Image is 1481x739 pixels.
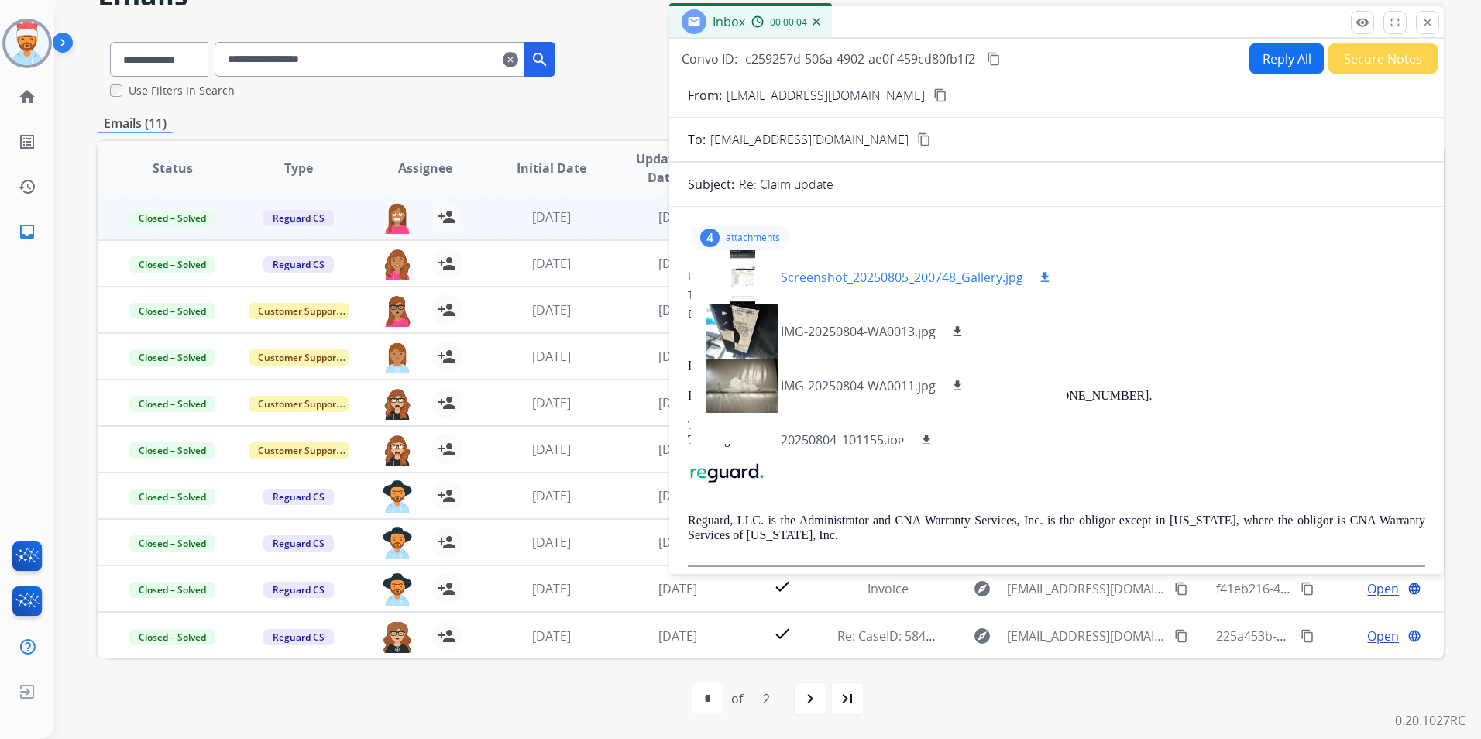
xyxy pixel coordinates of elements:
mat-icon: remove_red_eye [1356,15,1369,29]
mat-icon: content_copy [1301,582,1314,596]
span: Inbox [713,13,745,30]
p: 0.20.1027RC [1395,711,1466,730]
mat-icon: person_add [438,579,456,598]
mat-icon: content_copy [987,52,1001,66]
span: Updated Date [627,150,697,187]
mat-icon: person_add [438,440,456,459]
span: [DATE] [658,394,697,411]
span: c259257d-506a-4902-ae0f-459cd80fb1f2 [745,50,975,67]
span: [DATE] [532,627,571,644]
img: agent-avatar [382,480,413,513]
mat-icon: last_page [838,689,857,708]
span: Customer Support [249,396,349,412]
span: Invoice [868,580,909,597]
div: Date: [688,306,1425,321]
mat-icon: content_copy [1301,629,1314,643]
mat-icon: clear [503,50,518,69]
span: [DATE] [532,208,571,225]
div: of [731,689,743,708]
span: [DATE] [658,301,697,318]
p: Convo ID: [682,50,737,68]
mat-icon: history [18,177,36,196]
mat-icon: check [773,624,792,643]
span: Reguard CS [263,489,334,505]
span: Re: CaseID: 58491 - SO14820/ update claim status [837,627,1124,644]
img: agent-avatar [382,341,413,373]
span: [DATE] [532,580,571,597]
p: Re: Claim update [739,175,833,194]
p: [EMAIL_ADDRESS][DOMAIN_NAME] [727,86,925,105]
span: Customer Support [249,442,349,459]
p: attachments [726,232,780,244]
span: [DATE] [658,580,697,597]
span: Closed – Solved [129,489,215,505]
p: IMG-20250804-WA0013.jpg [781,322,936,341]
span: Reguard CS [263,582,334,598]
mat-icon: download [950,379,964,393]
img: agent-avatar [382,201,413,234]
span: Closed – Solved [129,582,215,598]
p: Thank you, The Reguard Customer Service Team [688,418,1425,447]
mat-icon: content_copy [933,88,947,102]
span: [DATE] [532,255,571,272]
mat-icon: person_add [438,254,456,273]
span: [DATE] [658,348,697,365]
span: Assignee [398,159,452,177]
span: Customer Support [249,303,349,319]
img: agent-avatar [382,387,413,420]
span: Reguard CS [263,629,334,645]
img: agent-avatar [382,620,413,653]
img: agent-avatar [382,573,413,606]
mat-icon: explore [973,579,991,598]
p: Screenshot_20250805_200748_Gallery.jpg [781,268,1023,287]
span: 00:00:04 [770,16,807,29]
span: [DATE] [532,534,571,551]
mat-icon: search [531,50,549,69]
mat-icon: person_add [438,208,456,226]
mat-icon: list_alt [18,132,36,151]
span: [DATE] [658,627,697,644]
mat-icon: close [1421,15,1435,29]
mat-icon: home [18,88,36,106]
mat-icon: person_add [438,301,456,319]
mat-icon: explore [973,627,991,645]
img: agent-avatar [382,248,413,280]
p: If you need any other assistance, please reply to this email or call us at [PHONE_NUMBER]. [688,389,1425,403]
span: [DATE] [658,487,697,504]
span: Initial Date [517,159,586,177]
mat-icon: content_copy [1174,629,1188,643]
span: [DATE] [532,394,571,411]
span: [DATE] [532,441,571,458]
span: Open [1367,627,1399,645]
span: [DATE] [532,487,571,504]
span: Customer Support [249,349,349,366]
img: agent-avatar [382,294,413,327]
img: agent-avatar [382,434,413,466]
mat-icon: inbox [18,222,36,241]
mat-icon: person_add [438,486,456,505]
mat-icon: check [773,577,792,596]
span: [DATE] [658,255,697,272]
mat-icon: person_add [438,533,456,552]
span: Closed – Solved [129,442,215,459]
p: Reguard, LLC. is the Administrator and CNA Warranty Services, Inc. is the obligor except in [US_S... [688,514,1425,542]
div: 2 [751,683,782,714]
span: Closed – Solved [129,396,215,412]
mat-icon: download [919,433,933,447]
mat-icon: person_add [438,627,456,645]
span: [EMAIL_ADDRESS][DOMAIN_NAME] [710,130,909,149]
span: Closed – Solved [129,629,215,645]
span: [DATE] [658,534,697,551]
mat-icon: content_copy [917,132,931,146]
span: Reguard CS [263,210,334,226]
p: Subject: [688,175,734,194]
p: Emails (11) [98,114,173,133]
span: Open [1367,579,1399,598]
button: Secure Notes [1328,43,1438,74]
span: 225a453b-e794-402a-ab3c-5a88e8c2576e [1216,627,1455,644]
span: Status [153,159,193,177]
span: Closed – Solved [129,349,215,366]
mat-icon: download [950,325,964,339]
div: 4 [700,229,720,247]
span: Type [284,159,313,177]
